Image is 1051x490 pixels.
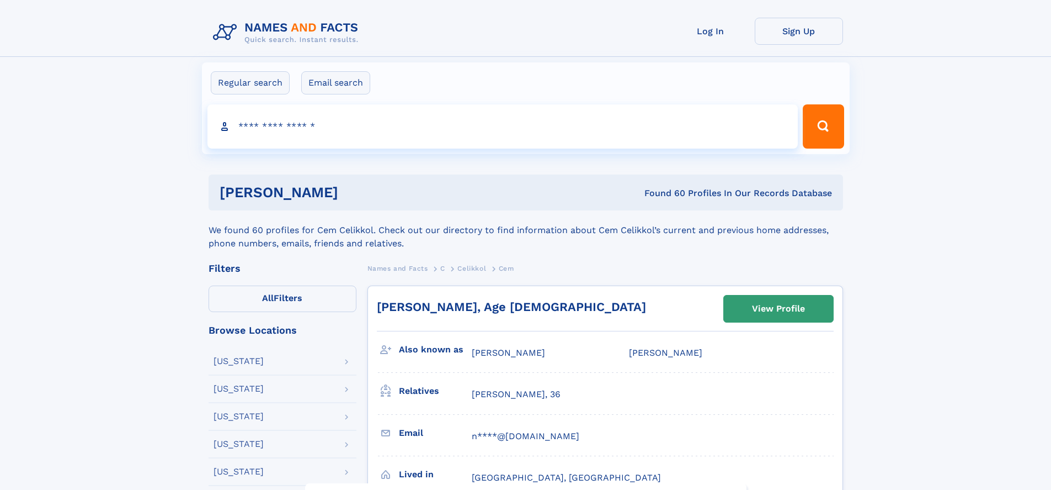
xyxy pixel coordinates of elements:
[440,265,445,272] span: C
[399,424,472,442] h3: Email
[399,382,472,401] h3: Relatives
[377,300,646,314] a: [PERSON_NAME], Age [DEMOGRAPHIC_DATA]
[499,265,514,272] span: Cem
[629,347,702,358] span: [PERSON_NAME]
[209,264,356,273] div: Filters
[666,18,755,45] a: Log In
[214,357,264,366] div: [US_STATE]
[209,18,367,48] img: Logo Names and Facts
[214,384,264,393] div: [US_STATE]
[440,261,445,275] a: C
[472,347,545,358] span: [PERSON_NAME]
[301,71,370,94] label: Email search
[752,296,805,322] div: View Profile
[457,265,486,272] span: Celikkol
[209,286,356,312] label: Filters
[214,440,264,449] div: [US_STATE]
[803,104,844,149] button: Search Button
[209,325,356,335] div: Browse Locations
[262,293,274,303] span: All
[724,296,833,322] a: View Profile
[209,210,843,250] div: We found 60 profiles for Cem Celikkol. Check out our directory to find information about Cem Celi...
[472,472,661,483] span: [GEOGRAPHIC_DATA], [GEOGRAPHIC_DATA]
[472,388,561,401] a: [PERSON_NAME], 36
[211,71,290,94] label: Regular search
[457,261,486,275] a: Celikkol
[399,340,472,359] h3: Also known as
[755,18,843,45] a: Sign Up
[220,186,492,199] h1: [PERSON_NAME]
[214,467,264,476] div: [US_STATE]
[367,261,428,275] a: Names and Facts
[399,465,472,484] h3: Lived in
[491,187,832,199] div: Found 60 Profiles In Our Records Database
[207,104,798,149] input: search input
[214,412,264,421] div: [US_STATE]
